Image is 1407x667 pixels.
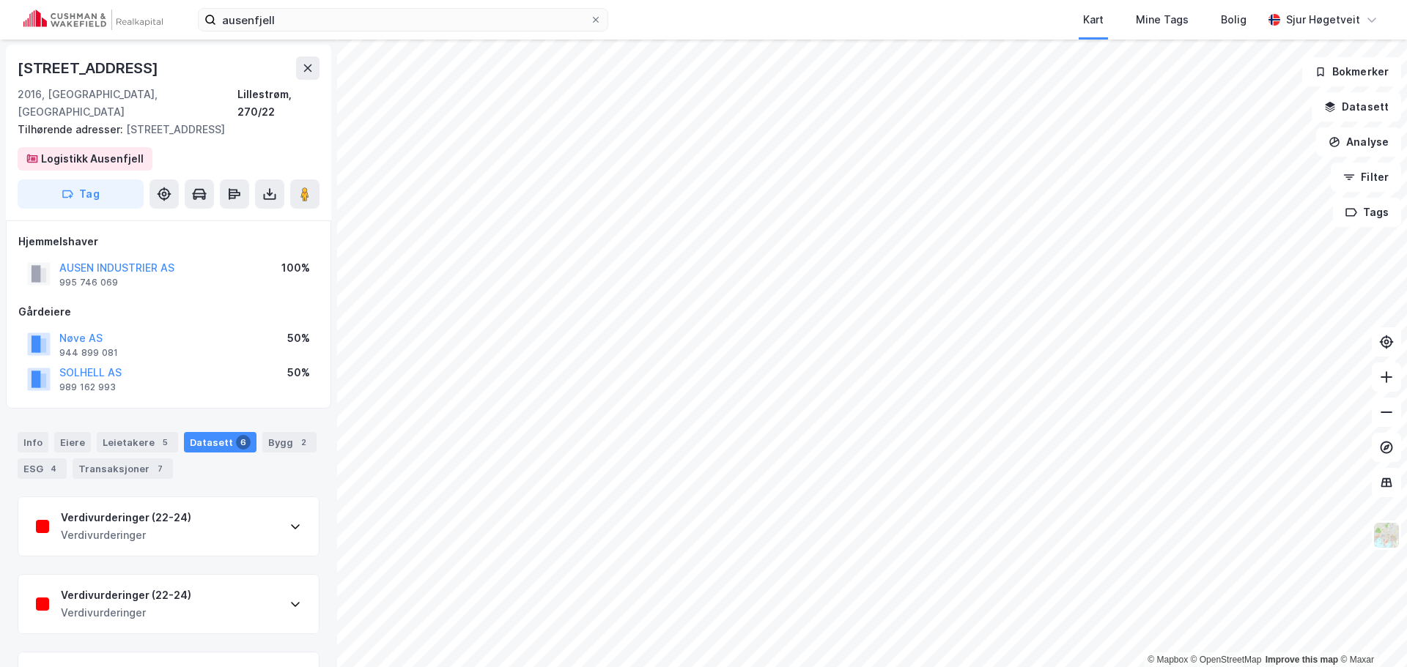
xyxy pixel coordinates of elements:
div: Datasett [184,432,256,452]
a: Improve this map [1266,655,1338,665]
div: Verdivurderinger [61,604,191,622]
div: 6 [236,435,251,450]
div: Bygg [262,432,317,452]
div: Kart [1083,11,1104,29]
div: Leietakere [97,432,178,452]
div: 944 899 081 [59,347,118,359]
a: OpenStreetMap [1191,655,1262,665]
button: Bokmerker [1302,57,1401,86]
button: Tag [18,179,144,209]
button: Filter [1331,163,1401,192]
div: Transaksjoner [73,458,173,479]
div: 50% [287,329,310,347]
div: [STREET_ADDRESS] [18,121,308,138]
div: Sjur Høgetveit [1286,11,1360,29]
div: [STREET_ADDRESS] [18,56,161,80]
div: Hjemmelshaver [18,233,319,250]
img: Z [1373,521,1400,549]
div: Bolig [1221,11,1247,29]
div: 995 746 069 [59,277,118,288]
div: Eiere [54,432,91,452]
span: Tilhørende adresser: [18,123,126,135]
img: cushman-wakefield-realkapital-logo.202ea83816669bd177139c58696a8fa1.svg [23,10,163,30]
div: Gårdeiere [18,303,319,321]
div: 2016, [GEOGRAPHIC_DATA], [GEOGRAPHIC_DATA] [18,86,237,121]
div: 100% [281,259,310,277]
div: Verdivurderinger (22-24) [61,586,191,604]
div: Info [18,432,48,452]
button: Datasett [1312,92,1401,122]
input: Søk på adresse, matrikkel, gårdeiere, leietakere eller personer [216,9,590,31]
button: Analyse [1316,127,1401,157]
button: Tags [1333,198,1401,227]
div: 5 [158,435,172,450]
div: 2 [296,435,311,450]
a: Mapbox [1148,655,1188,665]
div: Kontrollprogram for chat [1334,597,1407,667]
iframe: Chat Widget [1334,597,1407,667]
div: Verdivurderinger [61,526,191,544]
div: ESG [18,458,67,479]
div: 4 [46,461,61,476]
div: Lillestrøm, 270/22 [237,86,320,121]
div: Mine Tags [1136,11,1189,29]
div: 7 [152,461,167,476]
div: 50% [287,364,310,381]
div: Logistikk Ausenfjell [41,150,144,168]
div: 989 162 993 [59,381,116,393]
div: Verdivurderinger (22-24) [61,509,191,526]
